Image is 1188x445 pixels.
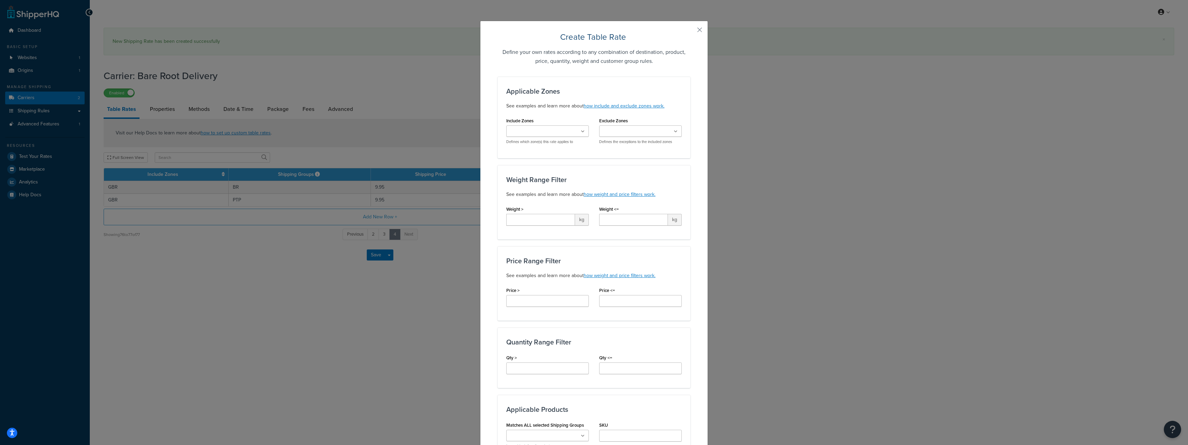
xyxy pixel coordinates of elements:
label: Matches ALL selected Shipping Groups [506,423,584,428]
h3: Price Range Filter [506,257,682,265]
label: Weight <= [599,207,619,212]
label: Qty <= [599,355,612,360]
label: Qty > [506,355,517,360]
h3: Weight Range Filter [506,176,682,183]
a: how weight and price filters work. [584,272,655,279]
label: Price > [506,288,520,293]
p: Defines which zone(s) this rate applies to [506,139,589,144]
label: Include Zones [506,118,534,123]
p: See examples and learn more about [506,190,682,199]
h3: Applicable Products [506,406,682,413]
label: SKU [599,423,608,428]
a: how include and exclude zones work. [584,102,664,110]
a: how weight and price filters work. [584,191,655,198]
span: kg [668,214,682,226]
h5: Define your own rates according to any combination of destination, product, price, quantity, weig... [498,48,690,66]
p: See examples and learn more about [506,102,682,110]
label: Weight > [506,207,524,212]
h3: Applicable Zones [506,87,682,95]
p: Defines the exceptions to the included zones [599,139,682,144]
p: See examples and learn more about [506,272,682,280]
h3: Quantity Range Filter [506,338,682,346]
label: Price <= [599,288,615,293]
span: kg [575,214,589,226]
h2: Create Table Rate [498,31,690,42]
label: Exclude Zones [599,118,628,123]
